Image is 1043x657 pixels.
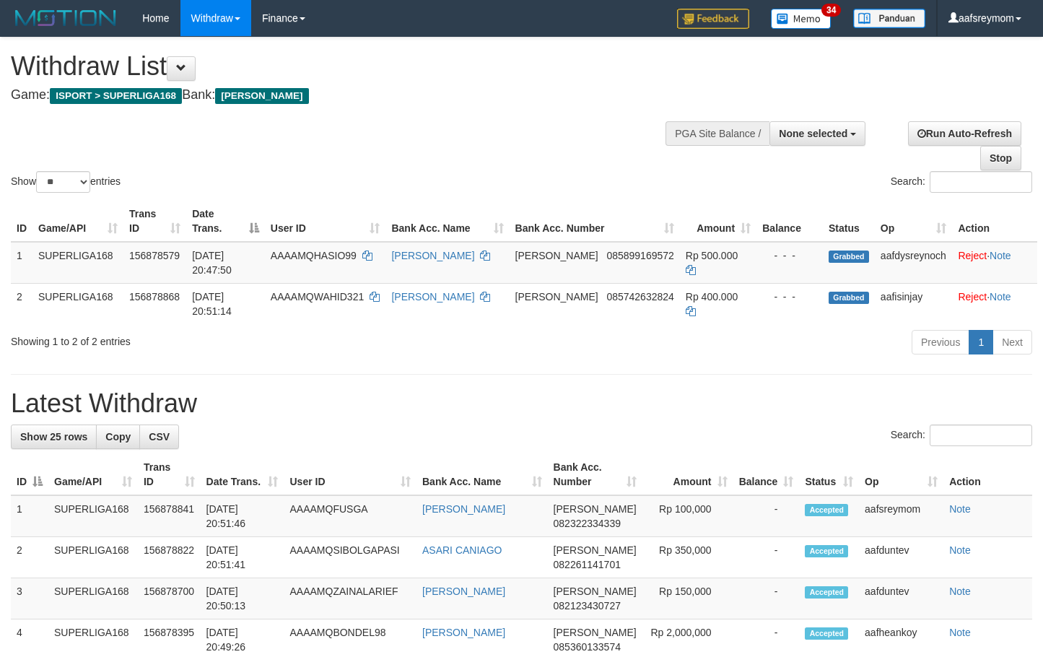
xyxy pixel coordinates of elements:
td: SUPERLIGA168 [32,283,123,324]
img: MOTION_logo.png [11,7,121,29]
td: aafduntev [859,578,943,619]
th: Action [952,201,1037,242]
th: Amount: activate to sort column ascending [642,454,733,495]
label: Search: [891,425,1032,446]
td: 156878841 [138,495,201,537]
span: Copy 082322334339 to clipboard [554,518,621,529]
span: [PERSON_NAME] [554,544,637,556]
span: Accepted [805,627,848,640]
a: CSV [139,425,179,449]
td: aafisinjay [875,283,953,324]
a: Copy [96,425,140,449]
th: Balance: activate to sort column ascending [733,454,800,495]
span: ISPORT > SUPERLIGA168 [50,88,182,104]
th: Op: activate to sort column ascending [859,454,943,495]
td: SUPERLIGA168 [48,537,138,578]
td: aafduntev [859,537,943,578]
span: Accepted [805,504,848,516]
span: Accepted [805,586,848,599]
th: Trans ID: activate to sort column ascending [138,454,201,495]
td: AAAAMQSIBOLGAPASI [284,537,416,578]
span: Show 25 rows [20,431,87,443]
a: Note [990,291,1011,303]
th: ID [11,201,32,242]
td: 156878700 [138,578,201,619]
span: Accepted [805,545,848,557]
td: SUPERLIGA168 [48,495,138,537]
a: Run Auto-Refresh [908,121,1021,146]
span: [PERSON_NAME] [554,586,637,597]
div: Showing 1 to 2 of 2 entries [11,328,424,349]
td: Rp 150,000 [642,578,733,619]
a: 1 [969,330,993,354]
button: None selected [769,121,865,146]
td: AAAAMQFUSGA [284,495,416,537]
span: AAAAMQHASIO99 [271,250,357,261]
a: Note [949,586,971,597]
a: Note [949,627,971,638]
td: AAAAMQZAINALARIEF [284,578,416,619]
th: Bank Acc. Name: activate to sort column ascending [416,454,548,495]
td: · [952,283,1037,324]
th: Date Trans.: activate to sort column ascending [201,454,284,495]
span: [PERSON_NAME] [515,250,598,261]
label: Show entries [11,171,121,193]
span: CSV [149,431,170,443]
span: 156878868 [129,291,180,303]
a: Next [992,330,1032,354]
th: Balance [756,201,823,242]
td: 1 [11,495,48,537]
span: Grabbed [829,251,869,263]
td: - [733,537,800,578]
a: [PERSON_NAME] [391,250,474,261]
span: [PERSON_NAME] [515,291,598,303]
div: - - - [762,290,817,304]
td: Rp 350,000 [642,537,733,578]
th: Status: activate to sort column ascending [799,454,859,495]
a: [PERSON_NAME] [422,586,505,597]
th: Date Trans.: activate to sort column descending [186,201,265,242]
td: [DATE] 20:51:46 [201,495,284,537]
span: Rp 500.000 [686,250,738,261]
input: Search: [930,425,1032,446]
a: Reject [958,250,987,261]
th: Game/API: activate to sort column ascending [32,201,123,242]
td: [DATE] 20:50:13 [201,578,284,619]
td: [DATE] 20:51:41 [201,537,284,578]
h1: Latest Withdraw [11,389,1032,418]
h1: Withdraw List [11,52,681,81]
th: User ID: activate to sort column ascending [284,454,416,495]
img: panduan.png [853,9,925,28]
span: Grabbed [829,292,869,304]
th: Op: activate to sort column ascending [875,201,953,242]
a: Stop [980,146,1021,170]
td: 2 [11,283,32,324]
td: aafdysreynoch [875,242,953,284]
th: Bank Acc. Name: activate to sort column ascending [385,201,509,242]
img: Feedback.jpg [677,9,749,29]
span: Copy 082261141701 to clipboard [554,559,621,570]
span: Copy 085899169572 to clipboard [606,250,673,261]
h4: Game: Bank: [11,88,681,103]
th: Action [943,454,1032,495]
td: Rp 100,000 [642,495,733,537]
th: Game/API: activate to sort column ascending [48,454,138,495]
span: [PERSON_NAME] [554,627,637,638]
span: [PERSON_NAME] [554,503,637,515]
th: ID: activate to sort column descending [11,454,48,495]
span: 156878579 [129,250,180,261]
th: User ID: activate to sort column ascending [265,201,386,242]
td: 2 [11,537,48,578]
select: Showentries [36,171,90,193]
img: Button%20Memo.svg [771,9,832,29]
td: 1 [11,242,32,284]
a: Reject [958,291,987,303]
a: [PERSON_NAME] [422,503,505,515]
div: - - - [762,248,817,263]
span: Copy [105,431,131,443]
td: 3 [11,578,48,619]
span: None selected [779,128,847,139]
span: Copy 085360133574 to clipboard [554,641,621,653]
th: Bank Acc. Number: activate to sort column ascending [510,201,680,242]
td: 156878822 [138,537,201,578]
